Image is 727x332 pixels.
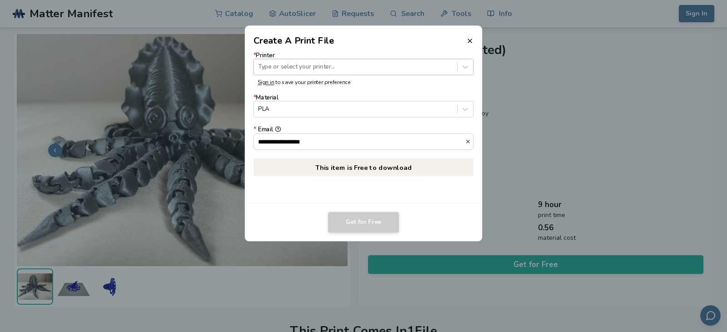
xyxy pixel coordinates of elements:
[258,106,260,113] input: *MaterialPLA
[254,94,474,118] label: Material
[465,139,473,144] button: *Email
[254,52,474,75] label: Printer
[254,34,334,47] h2: Create A Print File
[254,159,474,176] p: This item is Free to download
[254,134,465,149] input: *Email
[328,212,399,233] button: Get for Free
[254,126,474,133] div: Email
[258,79,274,86] a: Sign in
[258,64,260,70] input: *PrinterType or select your printer...
[258,79,469,86] p: to save your printer preference
[275,126,281,132] button: *Email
